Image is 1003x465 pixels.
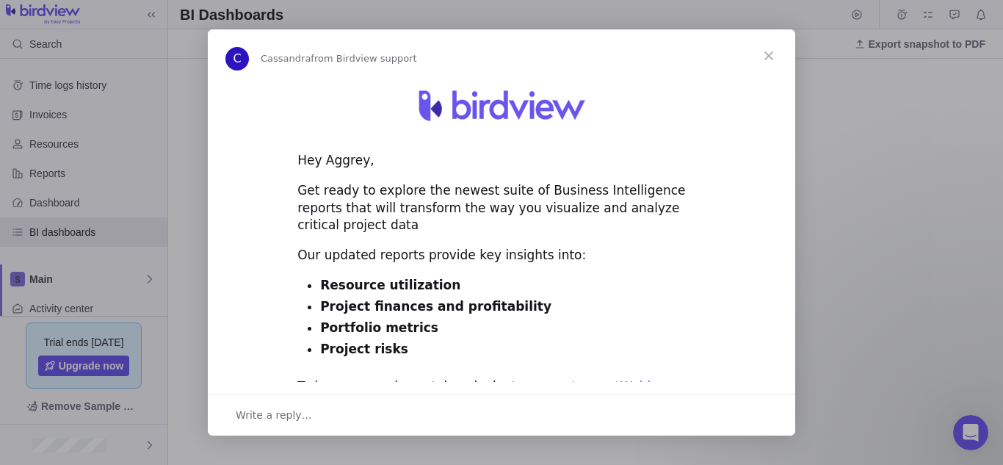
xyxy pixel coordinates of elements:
[208,394,795,436] div: Open conversation and reply
[236,405,312,425] span: Write a reply…
[311,53,416,64] span: from Birdview support
[742,29,795,82] span: Close
[297,378,706,430] div: To learn more please take a look at our most recent or contact Customer Success via email at .
[261,53,311,64] span: Cassandra
[320,342,408,356] b: Project risks
[620,379,672,394] a: Webinar
[320,320,438,335] b: Portfolio metrics
[297,182,706,234] div: Get ready to explore the newest suite of Business Intelligence reports that will transform the wa...
[320,278,460,292] b: Resource utilization
[320,299,551,314] b: Project finances and profitability
[225,47,249,71] div: Profile image for Cassandra
[297,247,706,264] div: Our updated reports provide key insights into:
[297,152,706,170] div: Hey Aggrey,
